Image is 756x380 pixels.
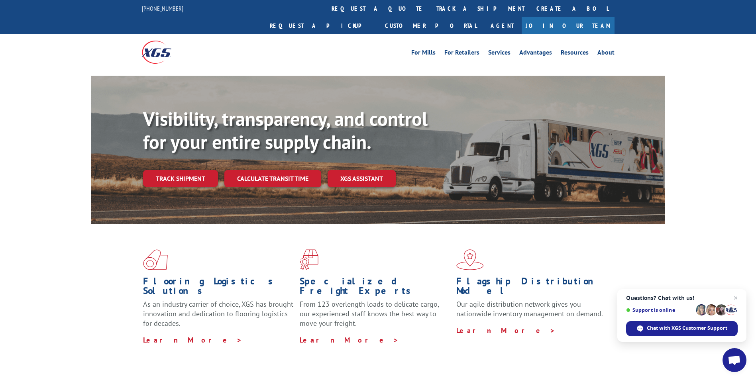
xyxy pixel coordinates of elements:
[142,4,183,12] a: [PHONE_NUMBER]
[143,170,218,187] a: Track shipment
[143,276,294,300] h1: Flooring Logistics Solutions
[647,325,727,332] span: Chat with XGS Customer Support
[456,249,484,270] img: xgs-icon-flagship-distribution-model-red
[224,170,321,187] a: Calculate transit time
[444,49,479,58] a: For Retailers
[522,17,615,34] a: Join Our Team
[456,326,556,335] a: Learn More >
[597,49,615,58] a: About
[626,307,693,313] span: Support is online
[143,106,428,154] b: Visibility, transparency, and control for your entire supply chain.
[143,335,242,345] a: Learn More >
[561,49,589,58] a: Resources
[723,348,746,372] div: Open chat
[483,17,522,34] a: Agent
[379,17,483,34] a: Customer Portal
[264,17,379,34] a: Request a pickup
[411,49,436,58] a: For Mills
[143,300,293,328] span: As an industry carrier of choice, XGS has brought innovation and dedication to flooring logistics...
[488,49,511,58] a: Services
[519,49,552,58] a: Advantages
[300,300,450,335] p: From 123 overlength loads to delicate cargo, our experienced staff knows the best way to move you...
[626,295,738,301] span: Questions? Chat with us!
[626,321,738,336] div: Chat with XGS Customer Support
[300,249,318,270] img: xgs-icon-focused-on-flooring-red
[300,335,399,345] a: Learn More >
[456,276,607,300] h1: Flagship Distribution Model
[300,276,450,300] h1: Specialized Freight Experts
[456,300,603,318] span: Our agile distribution network gives you nationwide inventory management on demand.
[328,170,396,187] a: XGS ASSISTANT
[143,249,168,270] img: xgs-icon-total-supply-chain-intelligence-red
[731,293,740,303] span: Close chat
